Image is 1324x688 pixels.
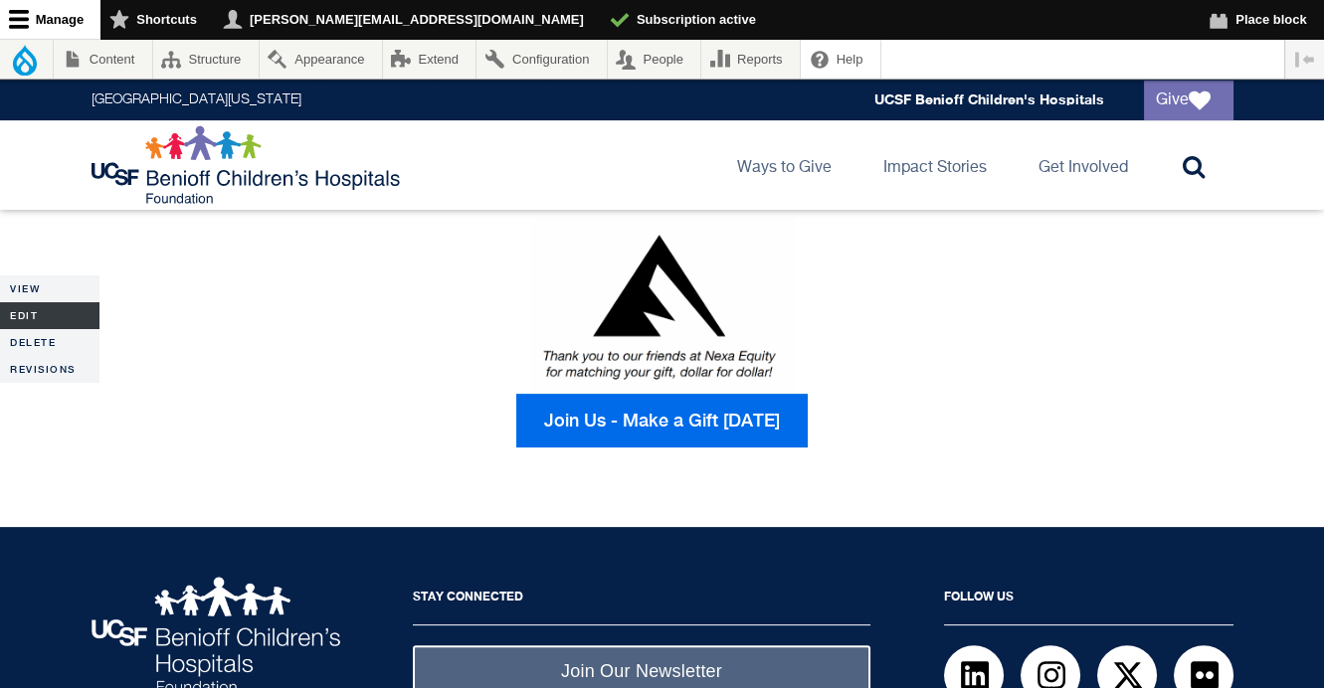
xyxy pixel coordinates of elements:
[1285,40,1324,79] button: Vertical orientation
[516,394,808,447] a: Join Us - Make a Gift [DATE]
[54,40,152,79] a: Content
[530,218,795,394] img: thank you nexa
[874,91,1104,108] a: UCSF Benioff Children's Hospitals
[801,40,880,79] a: Help
[92,93,301,107] a: [GEOGRAPHIC_DATA][US_STATE]
[721,120,848,210] a: Ways to Give
[153,40,259,79] a: Structure
[92,125,405,205] img: Logo for UCSF Benioff Children's Hospitals Foundation
[608,40,701,79] a: People
[1023,120,1144,210] a: Get Involved
[1144,81,1233,120] a: Give
[260,40,382,79] a: Appearance
[413,577,870,625] h2: Stay Connected
[701,40,800,79] a: Reports
[867,120,1003,210] a: Impact Stories
[944,577,1233,625] h2: Follow Us
[476,40,606,79] a: Configuration
[383,40,476,79] a: Extend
